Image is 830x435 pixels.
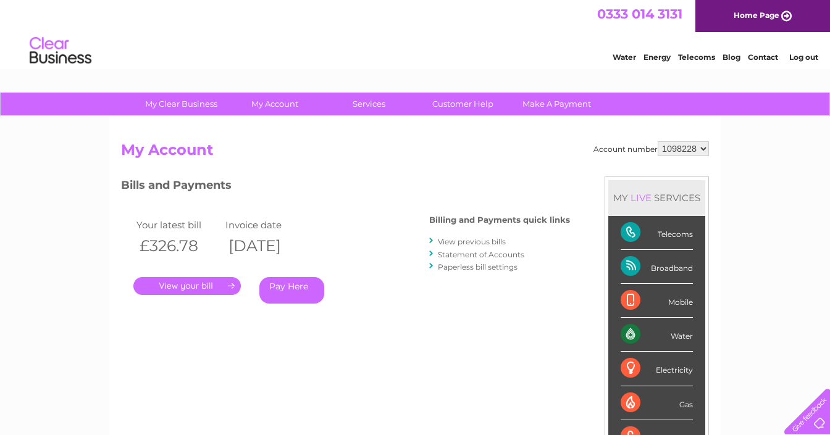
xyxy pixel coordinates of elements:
div: Clear Business is a trading name of Verastar Limited (registered in [GEOGRAPHIC_DATA] No. 3667643... [124,7,708,60]
a: My Clear Business [130,93,232,115]
a: Contact [748,52,778,62]
div: Broadband [621,250,693,284]
div: MY SERVICES [608,180,705,215]
div: Electricity [621,352,693,386]
a: Telecoms [678,52,715,62]
a: Paperless bill settings [438,262,518,271]
a: Statement of Accounts [438,250,524,259]
td: Your latest bill [133,217,222,233]
a: Customer Help [412,93,514,115]
a: Log out [789,52,818,62]
a: 0333 014 3131 [597,6,682,22]
a: Pay Here [259,277,324,304]
a: Water [613,52,636,62]
div: Water [621,318,693,352]
a: My Account [224,93,326,115]
a: View previous bills [438,237,506,246]
a: . [133,277,241,295]
th: £326.78 [133,233,222,259]
a: Make A Payment [506,93,608,115]
div: Mobile [621,284,693,318]
div: Gas [621,386,693,420]
h4: Billing and Payments quick links [429,215,570,225]
a: Services [318,93,420,115]
div: Telecoms [621,216,693,250]
div: LIVE [628,192,654,204]
img: logo.png [29,32,92,70]
td: Invoice date [222,217,311,233]
div: Account number [593,141,709,156]
th: [DATE] [222,233,311,259]
a: Blog [723,52,740,62]
a: Energy [643,52,671,62]
h2: My Account [121,141,709,165]
h3: Bills and Payments [121,176,570,198]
